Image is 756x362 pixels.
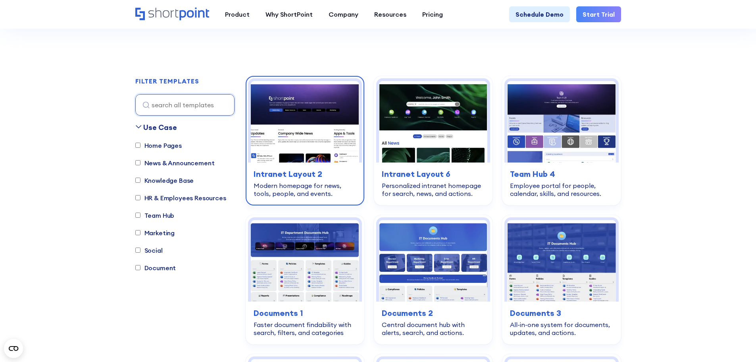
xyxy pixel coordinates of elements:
input: search all templates [135,94,235,116]
a: Documents 3 – Document Management System Template: All-in-one system for documents, updates, and ... [502,215,621,345]
a: Intranet Layout 2 – SharePoint Homepage Design: Modern homepage for news, tools, people, and even... [246,76,364,205]
a: Documents 1 – SharePoint Document Library Template: Faster document findability with search, filt... [246,215,364,345]
h3: Intranet Layout 6 [382,168,485,180]
h3: Documents 3 [510,307,613,319]
h3: Intranet Layout 2 [254,168,356,180]
label: HR & Employees Resources [135,193,226,203]
a: Start Trial [576,6,621,22]
a: Company [321,6,366,22]
input: Team Hub [135,213,140,218]
h3: Documents 1 [254,307,356,319]
iframe: Chat Widget [613,270,756,362]
input: Marketing [135,230,140,235]
button: Open CMP widget [4,339,23,358]
div: Employee portal for people, calendar, skills, and resources. [510,182,613,197]
label: Team Hub [135,211,175,220]
label: Document [135,263,176,273]
a: Pricing [414,6,451,22]
input: Knowledge Base [135,178,140,183]
img: Intranet Layout 2 – SharePoint Homepage Design: Modern homepage for news, tools, people, and events. [251,81,359,163]
a: Resources [366,6,414,22]
h3: Documents 2 [382,307,485,319]
div: Company [329,10,358,19]
a: Intranet Layout 6 – SharePoint Homepage Design: Personalized intranet homepage for search, news, ... [374,76,492,205]
input: Home Pages [135,143,140,148]
a: Documents 2 – Document Management Template: Central document hub with alerts, search, and actions... [374,215,492,345]
label: News & Announcement [135,158,215,168]
label: Social [135,246,163,255]
div: Modern homepage for news, tools, people, and events. [254,182,356,197]
img: Documents 1 – SharePoint Document Library Template: Faster document findability with search, filt... [251,220,359,302]
a: Why ShortPoint [258,6,321,22]
div: Product [225,10,250,19]
div: All-in-one system for documents, updates, and actions. [510,321,613,337]
a: Schedule Demo [509,6,570,22]
input: HR & Employees Resources [135,195,140,200]
div: Resources [374,10,406,19]
a: Team Hub 4 – SharePoint Employee Portal Template: Employee portal for people, calendar, skills, a... [502,76,621,205]
div: Central document hub with alerts, search, and actions. [382,321,485,337]
h3: Team Hub 4 [510,168,613,180]
label: Knowledge Base [135,176,194,185]
a: Home [135,8,209,21]
input: News & Announcement [135,160,140,165]
div: Use Case [143,122,177,133]
input: Document [135,265,140,270]
div: Why ShortPoint [265,10,313,19]
img: Documents 3 – Document Management System Template: All-in-one system for documents, updates, and ... [507,220,616,302]
div: Pricing [422,10,443,19]
label: Home Pages [135,141,182,150]
div: Personalized intranet homepage for search, news, and actions. [382,182,485,197]
img: Intranet Layout 6 – SharePoint Homepage Design: Personalized intranet homepage for search, news, ... [379,81,487,163]
label: Marketing [135,228,175,238]
img: Documents 2 – Document Management Template: Central document hub with alerts, search, and actions. [379,220,487,302]
div: FILTER TEMPLATES [135,78,199,84]
div: Faster document findability with search, filters, and categories [254,321,356,337]
img: Team Hub 4 – SharePoint Employee Portal Template: Employee portal for people, calendar, skills, a... [507,81,616,163]
input: Social [135,248,140,253]
a: Product [217,6,258,22]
